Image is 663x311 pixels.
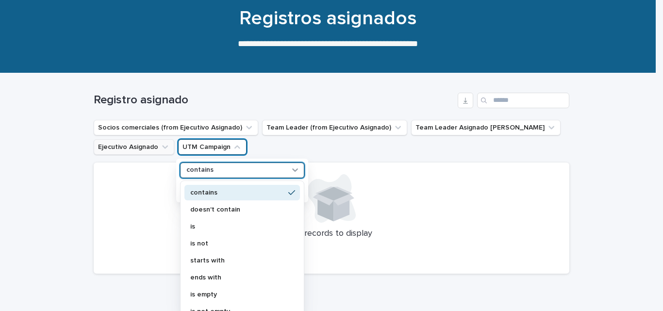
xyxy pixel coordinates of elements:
p: is empty [190,291,284,298]
button: Socios comerciales (from Ejecutivo Asignado) [94,120,258,135]
h1: Registro asignado [94,93,454,107]
p: doesn't contain [190,206,284,213]
p: No records to display [105,229,558,239]
p: ends with [190,274,284,281]
p: starts with [190,257,284,264]
button: Ejecutivo Asignado [94,139,174,155]
button: Team Leader Asignado LLamados [411,120,561,135]
p: contains [190,189,284,196]
p: contains [186,166,214,174]
h1: Registros asignados [90,7,566,30]
input: Search [477,93,569,108]
button: UTM Campaign [178,139,247,155]
button: Team Leader (from Ejecutivo Asignado) [262,120,407,135]
p: is not [190,240,284,247]
p: is [190,223,284,230]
